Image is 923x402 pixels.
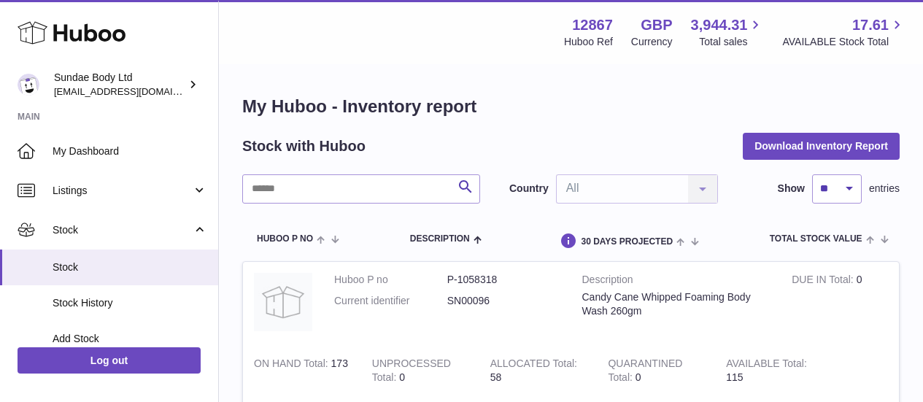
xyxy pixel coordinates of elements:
td: 115 [715,346,833,395]
strong: 12867 [572,15,613,35]
span: Description [410,234,470,244]
div: Currency [631,35,673,49]
label: Country [509,182,549,196]
a: 3,944.31 Total sales [691,15,765,49]
span: My Dashboard [53,144,207,158]
strong: ON HAND Total [254,357,331,373]
strong: Description [582,273,771,290]
span: Stock [53,223,192,237]
a: 17.61 AVAILABLE Stock Total [782,15,905,49]
strong: QUARANTINED Total [608,357,682,387]
strong: ALLOCATED Total [490,357,577,373]
td: 173 [243,346,361,395]
div: Huboo Ref [564,35,613,49]
span: Stock History [53,296,207,310]
div: Candy Cane Whipped Foaming Body Wash 260gm [582,290,771,318]
label: Show [778,182,805,196]
dt: Current identifier [334,294,447,308]
h2: Stock with Huboo [242,136,366,156]
td: 0 [781,262,899,346]
dt: Huboo P no [334,273,447,287]
h1: My Huboo - Inventory report [242,95,900,118]
span: 17.61 [852,15,889,35]
span: entries [869,182,900,196]
span: Add Stock [53,332,207,346]
td: 0 [361,346,479,395]
img: internalAdmin-12867@internal.huboo.com [18,74,39,96]
strong: DUE IN Total [792,274,856,289]
span: [EMAIL_ADDRESS][DOMAIN_NAME] [54,85,215,97]
span: Total stock value [770,234,862,244]
dd: SN00096 [447,294,560,308]
span: Stock [53,260,207,274]
img: product image [254,273,312,331]
span: Total sales [699,35,764,49]
span: Huboo P no [257,234,313,244]
span: 3,944.31 [691,15,748,35]
span: 30 DAYS PROJECTED [581,237,673,247]
dd: P-1058318 [447,273,560,287]
span: 0 [636,371,641,383]
strong: GBP [641,15,672,35]
span: AVAILABLE Stock Total [782,35,905,49]
td: 58 [479,346,598,395]
strong: AVAILABLE Total [726,357,807,373]
span: Listings [53,184,192,198]
div: Sundae Body Ltd [54,71,185,98]
a: Log out [18,347,201,374]
button: Download Inventory Report [743,133,900,159]
strong: UNPROCESSED Total [372,357,451,387]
